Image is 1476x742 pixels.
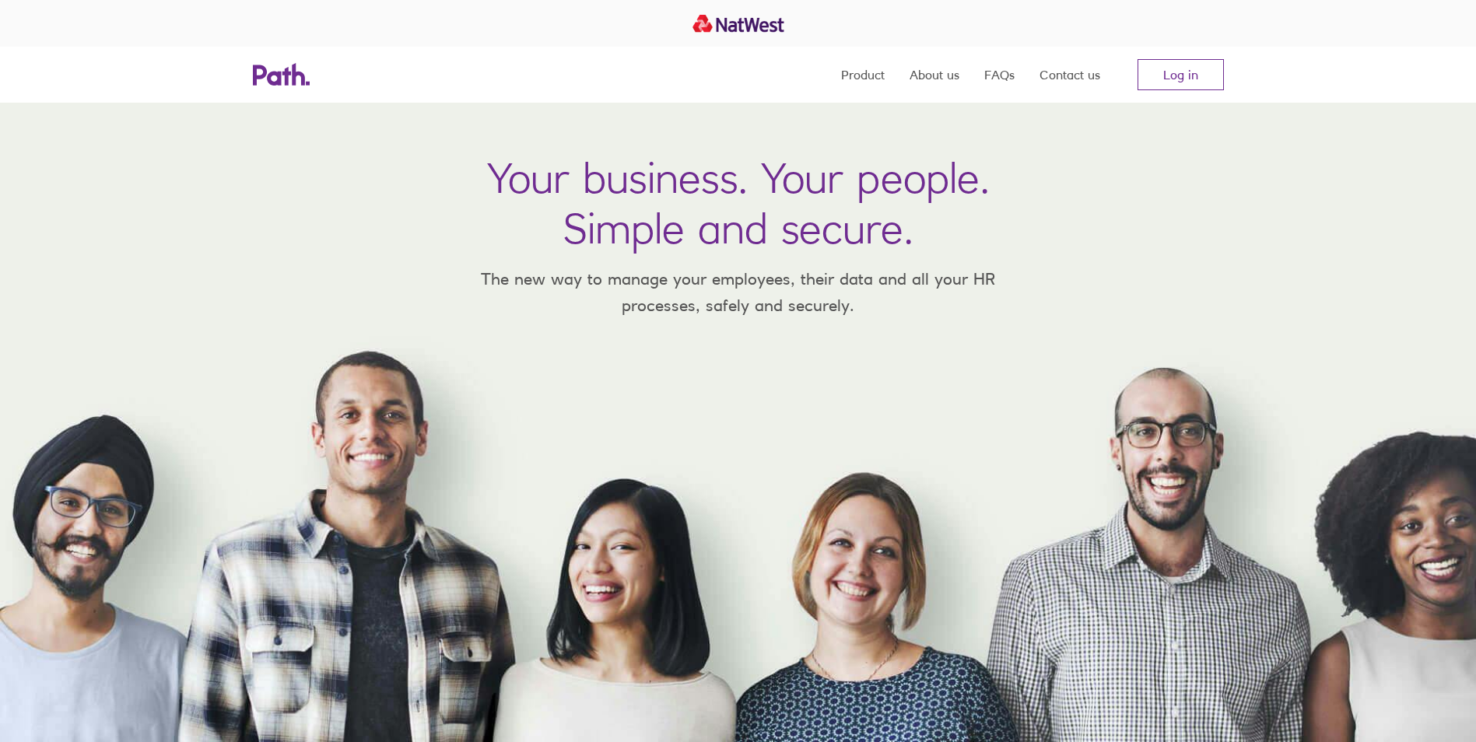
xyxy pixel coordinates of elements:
p: The new way to manage your employees, their data and all your HR processes, safely and securely. [458,266,1018,318]
a: FAQs [984,47,1015,103]
a: About us [910,47,959,103]
a: Product [841,47,885,103]
a: Log in [1138,59,1224,90]
a: Contact us [1040,47,1100,103]
h1: Your business. Your people. Simple and secure. [487,152,990,254]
